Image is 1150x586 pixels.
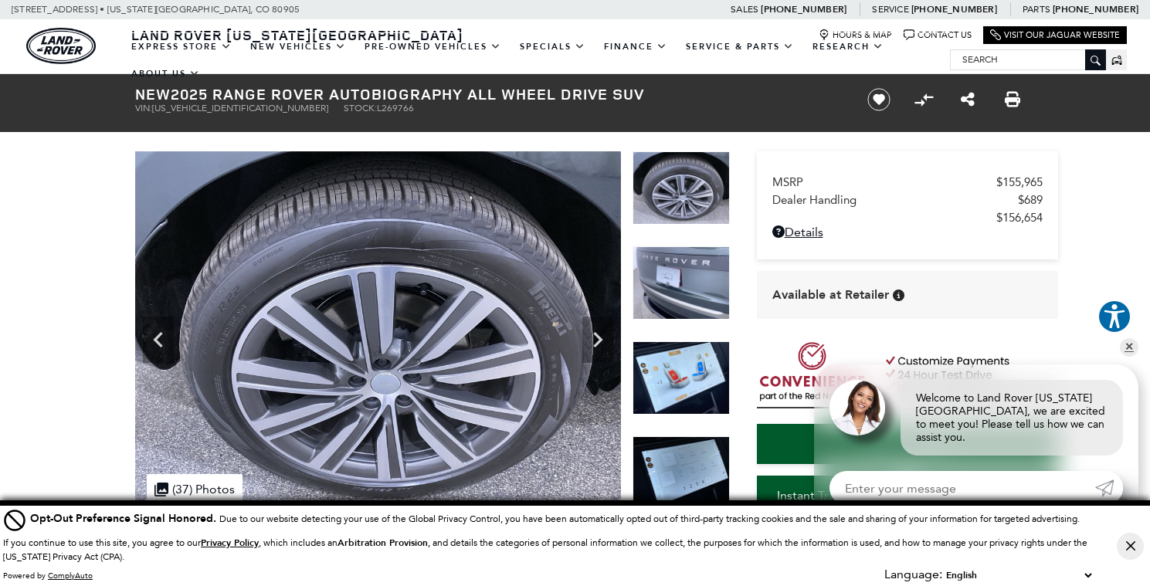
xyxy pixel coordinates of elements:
a: Start Your Deal [757,424,1058,464]
button: Save vehicle [862,87,896,112]
span: Stock: [344,103,377,113]
span: Service [872,4,908,15]
div: (37) Photos [147,474,243,504]
a: Details [772,225,1043,239]
span: VIN: [135,103,152,113]
span: Parts [1023,4,1050,15]
a: Land Rover [US_STATE][GEOGRAPHIC_DATA] [122,25,473,44]
img: New 2025 Belgravia Green LAND ROVER Autobiography image 35 [633,436,730,510]
span: Sales [731,4,758,15]
span: $155,965 [996,175,1043,189]
a: Print this New 2025 Range Rover Autobiography All Wheel Drive SUV [1005,90,1020,109]
input: Enter your message [829,471,1095,505]
u: Privacy Policy [201,537,259,549]
img: Agent profile photo [829,380,885,435]
input: Search [951,50,1105,69]
button: Explore your accessibility options [1097,300,1131,334]
div: Due to our website detecting your use of the Global Privacy Control, you have been automatically ... [30,510,1080,527]
div: Welcome to Land Rover [US_STATE][GEOGRAPHIC_DATA], we are excited to meet you! Please tell us how... [901,380,1123,456]
h1: 2025 Range Rover Autobiography All Wheel Drive SUV [135,86,842,103]
a: [PHONE_NUMBER] [911,3,997,15]
aside: Accessibility Help Desk [1097,300,1131,337]
a: [PHONE_NUMBER] [761,3,846,15]
span: Opt-Out Preference Signal Honored . [30,511,219,526]
a: Pre-Owned Vehicles [355,33,511,60]
a: [STREET_ADDRESS] • [US_STATE][GEOGRAPHIC_DATA], CO 80905 [12,4,300,15]
img: New 2025 Belgravia Green LAND ROVER Autobiography image 33 [633,246,730,320]
a: Finance [595,33,677,60]
a: Instant Trade Value [757,476,904,516]
a: Submit [1095,471,1123,505]
span: Instant Trade Value [777,488,883,503]
select: Language Select [942,567,1095,583]
a: Share this New 2025 Range Rover Autobiography All Wheel Drive SUV [961,90,975,109]
a: Dealer Handling $689 [772,193,1043,207]
span: MSRP [772,175,996,189]
a: New Vehicles [241,33,355,60]
img: New 2025 Belgravia Green LAND ROVER Autobiography image 32 [135,151,621,516]
div: Powered by [3,571,93,581]
a: Service & Parts [677,33,803,60]
a: EXPRESS STORE [122,33,241,60]
a: [PHONE_NUMBER] [1053,3,1138,15]
strong: New [135,83,171,104]
div: Previous [143,317,174,363]
div: Next [582,317,613,363]
span: Dealer Handling [772,193,1018,207]
span: L269766 [377,103,414,113]
a: ComplyAuto [48,571,93,581]
span: [US_VEHICLE_IDENTIFICATION_NUMBER] [152,103,328,113]
strong: Arbitration Provision [338,537,428,549]
span: Land Rover [US_STATE][GEOGRAPHIC_DATA] [131,25,463,44]
img: New 2025 Belgravia Green LAND ROVER Autobiography image 32 [633,151,730,225]
span: $689 [1018,193,1043,207]
span: $156,654 [996,211,1043,225]
img: New 2025 Belgravia Green LAND ROVER Autobiography image 34 [633,341,730,415]
a: About Us [122,60,209,87]
span: Available at Retailer [772,286,889,303]
a: Research [803,33,893,60]
a: Hours & Map [819,29,892,41]
a: $156,654 [772,211,1043,225]
p: If you continue to use this site, you agree to our , which includes an , and details the categori... [3,537,1087,562]
nav: Main Navigation [122,33,950,87]
div: Vehicle is in stock and ready for immediate delivery. Due to demand, availability is subject to c... [893,290,904,301]
a: Visit Our Jaguar Website [990,29,1120,41]
a: MSRP $155,965 [772,175,1043,189]
button: Close Button [1117,533,1144,560]
div: Language: [884,568,942,581]
img: Land Rover [26,28,96,64]
a: land-rover [26,28,96,64]
button: Compare Vehicle [912,88,935,111]
a: Specials [511,33,595,60]
a: Contact Us [904,29,972,41]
